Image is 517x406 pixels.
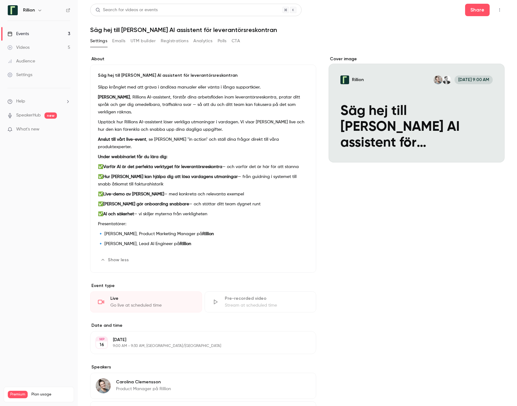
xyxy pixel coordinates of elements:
div: Audience [7,58,35,64]
p: 16 [99,342,104,348]
p: ✅ — med konkreta och relevanta exempel [98,190,308,198]
strong: Varför AI är det perfekta verktyget för leverantörsreskontra [103,165,222,169]
div: Videos [7,44,30,51]
strong: Rillion [180,242,191,246]
a: SpeakerHub [16,112,41,119]
strong: Under webbinariet får du lära dig: [98,155,167,159]
div: LiveGo live at scheduled time [90,291,202,312]
div: Pre-recorded video [225,295,309,302]
div: Go live at scheduled time [110,302,194,308]
p: ✅ — från guidning i systemet till snabb åtkomst till fakturahistorik [98,173,308,188]
div: Search for videos or events [95,7,158,13]
p: ✅ — vi skiljer myterna från verkligheten [98,210,308,218]
label: Date and time [90,322,316,329]
span: Premium [8,391,28,398]
p: ✅ — och varför det är här för att stanna [98,163,308,171]
strong: Rillion [202,232,214,236]
div: Pre-recorded videoStream at scheduled time [205,291,316,312]
div: Carolina ClemenssonCarolina ClemenssonProduct Manager på Rillion [90,373,316,399]
label: About [90,56,316,62]
span: What's new [16,126,39,133]
strong: AI och säkerhet [103,212,134,216]
label: Cover image [329,56,505,62]
p: Slipp krånglet med att gräva i ändlösa manualer eller vänta i långa supportköer. [98,84,308,91]
h1: Säg hej till [PERSON_NAME] AI assistent för leverantörsreskontran [90,26,505,34]
li: help-dropdown-opener [7,98,70,105]
section: Cover image [329,56,505,162]
button: Settings [90,36,107,46]
label: Speakers [90,364,316,370]
p: Säg hej till [PERSON_NAME] AI assistent för leverantörsreskontran [98,72,308,79]
p: , se [PERSON_NAME] "in action" och ställ dina frågor direkt till våra produktexperter. [98,136,308,151]
p: Product Manager på Rillion [116,386,171,392]
p: ✅ — och stöttar ditt team dygnet runt [98,200,308,208]
div: Stream at scheduled time [225,302,309,308]
div: Events [7,31,29,37]
p: Event type [90,283,316,289]
h6: Rillion [23,7,35,13]
div: Live [110,295,194,302]
button: CTA [232,36,240,46]
p: Upptäck hur Rillions AI-assistent löser verkliga utmaningar i vardagen. Vi visar [PERSON_NAME] li... [98,118,308,133]
button: Show less [98,255,132,265]
button: Analytics [193,36,213,46]
span: new [44,112,57,119]
img: Rillion [8,5,18,15]
button: UTM builder [131,36,156,46]
span: Plan usage [31,392,70,397]
button: Polls [218,36,227,46]
p: 🔹 [PERSON_NAME], Product Marketing Manager på [98,230,308,238]
p: [DATE] [113,337,283,343]
p: 🔹 [PERSON_NAME], Lead AI Engineer på [98,240,308,248]
p: 9:00 AM - 9:30 AM, [GEOGRAPHIC_DATA]/[GEOGRAPHIC_DATA] [113,344,283,349]
p: Presentatörer: [98,220,308,228]
img: Carolina Clemensson [96,378,111,393]
strong: [PERSON_NAME] [98,95,130,99]
div: SEP [96,337,107,341]
strong: [PERSON_NAME] gör onboarding snabbare [103,202,189,206]
span: Help [16,98,25,105]
strong: Live-demo av [PERSON_NAME] [103,192,164,196]
button: Emails [112,36,125,46]
div: Settings [7,72,32,78]
button: Registrations [161,36,188,46]
p: Carolina Clemensson [116,379,171,385]
strong: Hur [PERSON_NAME] kan hjälpa dig att lösa vardagens utmaningar [103,175,238,179]
strong: Anslut till vårt live-event [98,137,146,142]
p: , Rillions AI-assistent, förstår dina arbetsflöden inom leverantörsreskontra, pratar ditt språk o... [98,94,308,116]
button: Share [465,4,490,16]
